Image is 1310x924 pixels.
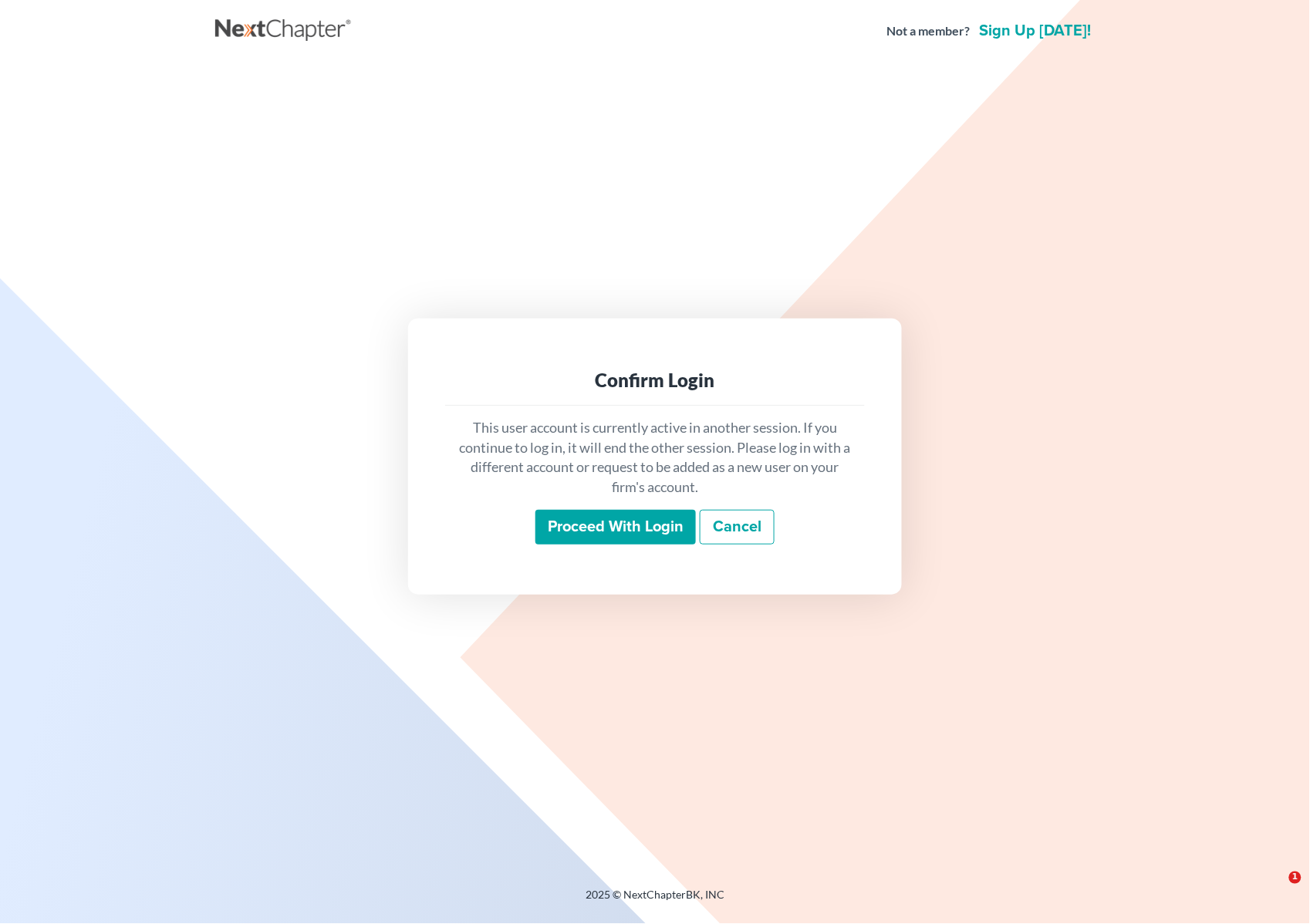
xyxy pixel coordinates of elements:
div: 2025 © NextChapterBK, INC [215,888,1095,916]
div: Confirm Login [457,368,853,393]
iframe: Intercom live chat [1258,872,1295,909]
input: Proceed with login [535,510,696,545]
a: Cancel [700,510,775,545]
a: Sign up [DATE]! [977,23,1095,39]
p: This user account is currently active in another session. If you continue to log in, it will end ... [457,418,853,497]
strong: Not a member? [887,22,971,40]
span: 1 [1289,872,1302,884]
